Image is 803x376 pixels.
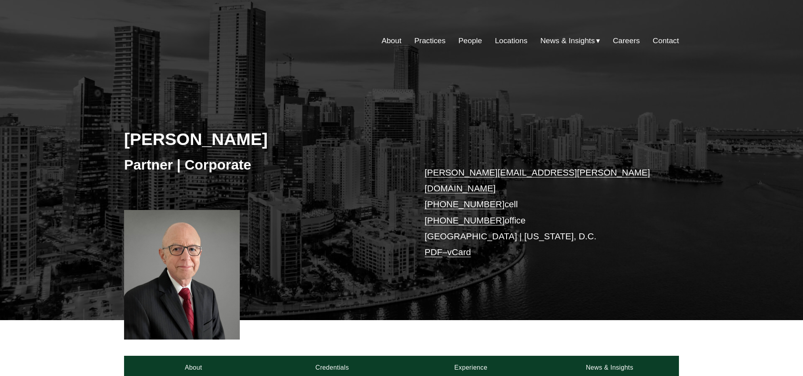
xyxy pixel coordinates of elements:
a: [PHONE_NUMBER] [424,216,505,225]
a: Contact [653,33,679,48]
span: News & Insights [540,34,595,48]
a: Locations [495,33,528,48]
h2: [PERSON_NAME] [124,129,401,149]
a: PDF [424,247,442,257]
a: [PHONE_NUMBER] [424,199,505,209]
a: folder dropdown [540,33,600,48]
h3: Partner | Corporate [124,156,401,174]
a: vCard [447,247,471,257]
p: cell office [GEOGRAPHIC_DATA] | [US_STATE], D.C. – [424,165,656,261]
a: About [382,33,401,48]
a: People [459,33,482,48]
a: Careers [613,33,640,48]
a: [PERSON_NAME][EMAIL_ADDRESS][PERSON_NAME][DOMAIN_NAME] [424,168,650,193]
a: Practices [414,33,445,48]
